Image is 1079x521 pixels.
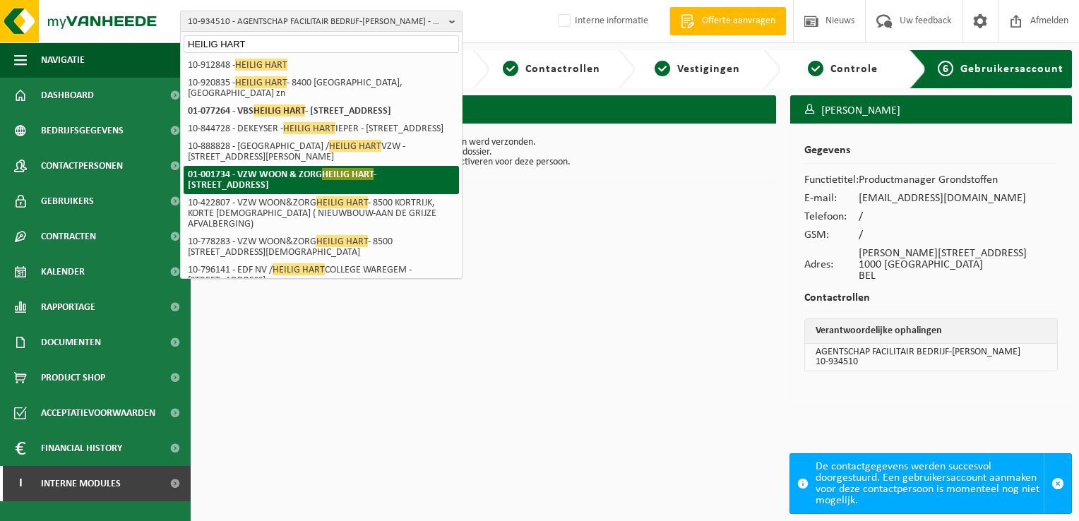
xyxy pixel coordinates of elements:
p: Pas daarna zal u een myVanheede gebruikersaccount kunnen activeren voor deze persoon. [212,157,762,167]
li: 10-920835 - - 8400 [GEOGRAPHIC_DATA], [GEOGRAPHIC_DATA] zn [184,74,459,102]
h2: In behandeling [198,95,776,123]
span: Controle [830,64,878,75]
p: Uw aanvraag tot het aanmaken van een nieuwe contactpersoon werd verzonden. [212,138,762,148]
span: 3 [503,61,518,76]
span: Navigatie [41,42,85,78]
span: Vestigingen [677,64,740,75]
span: HEILIG HART [254,104,305,116]
span: HEILIG HART [329,140,381,152]
a: 4Vestigingen [642,61,752,78]
span: HEILIG HART [273,263,325,275]
span: 4 [655,61,670,76]
span: 6 [938,61,953,76]
li: 10-844728 - DEKEYSER - IEPER - [STREET_ADDRESS] [184,120,459,138]
span: 10-934510 - AGENTSCHAP FACILITAIR BEDRIJF-[PERSON_NAME] - 1000 [STREET_ADDRESS][PERSON_NAME] [188,11,443,32]
li: 10-422807 - VZW WOON&ZORG - 8500 KORTRIJK, KORTE [DEMOGRAPHIC_DATA] ( NIEUWBOUW-AAN DE GRIJZE AFV... [184,194,459,233]
h2: Contactrollen [804,292,1058,311]
td: Productmanager Grondstoffen [859,171,1027,189]
div: De contactgegevens werden succesvol doorgestuurd. Een gebruikersaccount aanmaken voor deze contac... [816,454,1044,513]
th: Verantwoordelijke ophalingen [805,319,1057,344]
span: HEILIG HART [316,235,368,247]
span: 5 [808,61,823,76]
a: 3Contactrollen [496,61,607,78]
li: 10-912848 - [184,56,459,74]
li: 10-796141 - EDF NV / COLLEGE WAREGEM - [STREET_ADDRESS] [184,261,459,289]
span: Contactpersonen [41,148,123,184]
td: Adres: [804,244,859,285]
p: Na goedkeuring wordt deze binnen de 48u toegevoegd aan uw dossier. [212,148,762,157]
span: HEILIG HART [283,122,335,134]
span: HEILIG HART [235,76,287,88]
button: 10-934510 - AGENTSCHAP FACILITAIR BEDRIJF-[PERSON_NAME] - 1000 [STREET_ADDRESS][PERSON_NAME] [180,11,463,32]
span: Gebruikersaccount [960,64,1063,75]
span: HEILIG HART [316,196,368,208]
td: [EMAIL_ADDRESS][DOMAIN_NAME] [859,189,1027,208]
span: Contactrollen [525,64,600,75]
strong: 01-077264 - VBS - [STREET_ADDRESS] [188,104,391,116]
span: Financial History [41,431,122,466]
td: [PERSON_NAME][STREET_ADDRESS] 1000 [GEOGRAPHIC_DATA] BEL [859,244,1027,285]
span: HEILIG HART [235,59,287,71]
td: Telefoon: [804,208,859,226]
h2: Gegevens [804,145,1058,164]
input: Zoeken naar gekoppelde vestigingen [184,35,459,53]
span: Dashboard [41,78,94,113]
td: AGENTSCHAP FACILITAIR BEDRIJF-[PERSON_NAME] 10-934510 [805,344,1057,371]
a: Offerte aanvragen [669,7,786,35]
span: Interne modules [41,466,121,501]
li: 10-888828 - [GEOGRAPHIC_DATA] / VZW - [STREET_ADDRESS][PERSON_NAME] [184,138,459,166]
span: Kalender [41,254,85,289]
td: / [859,226,1027,244]
td: Functietitel: [804,171,859,189]
span: Gebruikers [41,184,94,219]
a: 5Controle [787,61,898,78]
h3: [PERSON_NAME] [790,95,1072,126]
label: Interne informatie [555,11,648,32]
span: Documenten [41,325,101,360]
span: HEILIG HART [322,168,374,180]
td: E-mail: [804,189,859,208]
span: Bedrijfsgegevens [41,113,124,148]
span: Acceptatievoorwaarden [41,395,155,431]
span: I [14,466,27,501]
span: Offerte aanvragen [698,14,779,28]
span: Product Shop [41,360,105,395]
span: Rapportage [41,289,95,325]
td: / [859,208,1027,226]
td: GSM: [804,226,859,244]
li: 10-778283 - VZW WOON&ZORG - 8500 [STREET_ADDRESS][DEMOGRAPHIC_DATA] [184,233,459,261]
span: Contracten [41,219,96,254]
strong: 01-001734 - VZW WOON & ZORG - [STREET_ADDRESS] [188,168,376,191]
